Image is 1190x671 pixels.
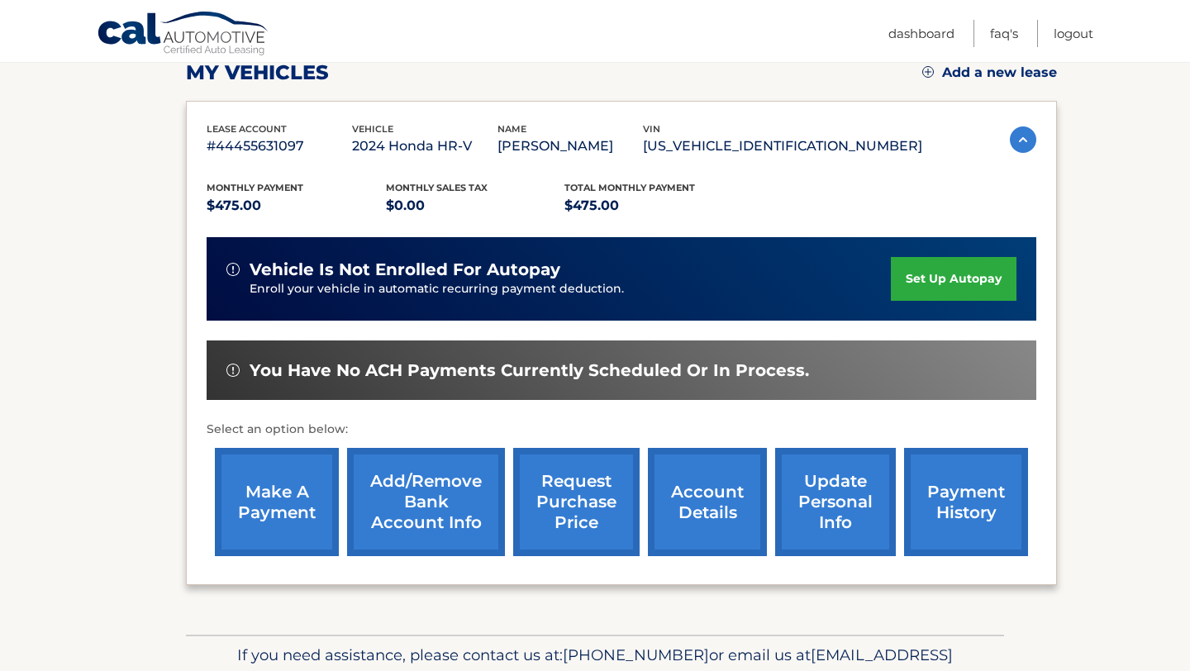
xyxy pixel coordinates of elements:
[990,20,1018,47] a: FAQ's
[226,263,240,276] img: alert-white.svg
[386,182,488,193] span: Monthly sales Tax
[775,448,896,556] a: update personal info
[564,182,695,193] span: Total Monthly Payment
[186,60,329,85] h2: my vehicles
[352,135,497,158] p: 2024 Honda HR-V
[888,20,954,47] a: Dashboard
[347,448,505,556] a: Add/Remove bank account info
[643,135,922,158] p: [US_VEHICLE_IDENTIFICATION_NUMBER]
[513,448,640,556] a: request purchase price
[215,448,339,556] a: make a payment
[207,182,303,193] span: Monthly Payment
[226,364,240,377] img: alert-white.svg
[207,135,352,158] p: #44455631097
[497,135,643,158] p: [PERSON_NAME]
[352,123,393,135] span: vehicle
[643,123,660,135] span: vin
[891,257,1016,301] a: set up autopay
[1010,126,1036,153] img: accordion-active.svg
[97,11,270,59] a: Cal Automotive
[207,420,1036,440] p: Select an option below:
[564,194,744,217] p: $475.00
[922,64,1057,81] a: Add a new lease
[386,194,565,217] p: $0.00
[922,66,934,78] img: add.svg
[207,194,386,217] p: $475.00
[648,448,767,556] a: account details
[207,123,287,135] span: lease account
[250,280,891,298] p: Enroll your vehicle in automatic recurring payment deduction.
[250,259,560,280] span: vehicle is not enrolled for autopay
[904,448,1028,556] a: payment history
[250,360,809,381] span: You have no ACH payments currently scheduled or in process.
[1054,20,1093,47] a: Logout
[497,123,526,135] span: name
[563,645,709,664] span: [PHONE_NUMBER]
